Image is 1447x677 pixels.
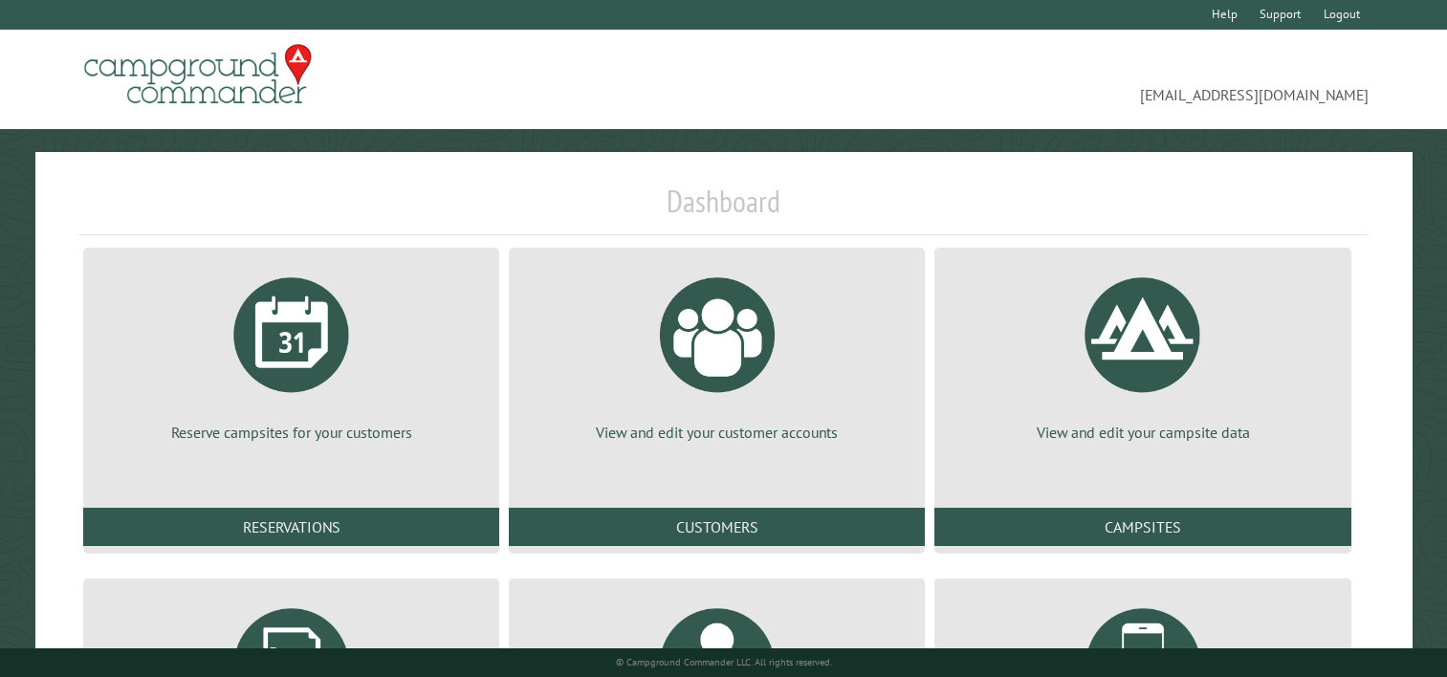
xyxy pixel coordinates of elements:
p: View and edit your customer accounts [532,422,902,443]
a: View and edit your campsite data [957,263,1327,443]
h1: Dashboard [78,183,1369,235]
a: Customers [509,508,925,546]
small: © Campground Commander LLC. All rights reserved. [616,656,832,668]
a: Campsites [934,508,1350,546]
p: Reserve campsites for your customers [106,422,476,443]
p: View and edit your campsite data [957,422,1327,443]
a: Reserve campsites for your customers [106,263,476,443]
a: View and edit your customer accounts [532,263,902,443]
a: Reservations [83,508,499,546]
img: Campground Commander [78,37,318,112]
span: [EMAIL_ADDRESS][DOMAIN_NAME] [724,53,1370,106]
